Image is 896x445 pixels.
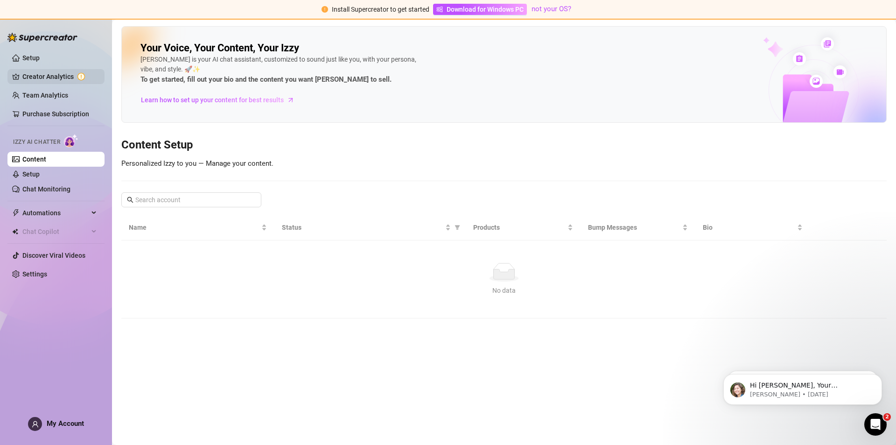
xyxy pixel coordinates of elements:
[127,197,133,203] span: search
[455,225,460,230] span: filter
[274,215,466,240] th: Status
[129,222,259,233] span: Name
[864,413,887,436] iframe: Intercom live chat
[12,228,18,235] img: Chat Copilot
[140,55,420,85] div: [PERSON_NAME] is your AI chat assistant, customized to sound just like you, with your persona, vi...
[22,170,40,178] a: Setup
[703,222,795,233] span: Bio
[588,222,680,233] span: Bump Messages
[22,185,70,193] a: Chat Monitoring
[22,205,89,220] span: Automations
[140,75,392,84] strong: To get started, fill out your bio and the content you want [PERSON_NAME] to sell.
[22,69,97,84] a: Creator Analytics exclamation-circle
[466,215,581,240] th: Products
[436,6,443,13] span: windows
[695,215,810,240] th: Bio
[121,138,887,153] h3: Content Setup
[22,270,47,278] a: Settings
[135,195,248,205] input: Search account
[121,215,274,240] th: Name
[12,209,20,217] span: thunderbolt
[47,419,84,428] span: My Account
[32,421,39,428] span: user
[22,54,40,62] a: Setup
[581,215,695,240] th: Bump Messages
[13,138,60,147] span: Izzy AI Chatter
[133,285,875,296] div: No data
[332,6,429,13] span: Install Supercreator to get started
[121,159,273,168] span: Personalized Izzy to you — Manage your content.
[140,42,299,55] h2: Your Voice, Your Content, Your Izzy
[453,220,462,234] span: filter
[322,6,328,13] span: exclamation-circle
[22,92,68,99] a: Team Analytics
[22,110,89,118] a: Purchase Subscription
[22,224,89,239] span: Chat Copilot
[532,5,571,13] a: not your OS?
[141,95,284,105] span: Learn how to set up your content for best results
[447,4,524,14] span: Download for Windows PC
[433,4,527,15] a: Download for Windows PC
[709,354,896,420] iframe: Intercom notifications message
[22,155,46,163] a: Content
[473,222,566,233] span: Products
[7,33,77,42] img: logo-BBDzfeDw.svg
[64,134,78,148] img: AI Chatter
[286,95,295,105] span: arrow-right
[22,252,85,259] a: Discover Viral Videos
[883,413,891,421] span: 2
[742,27,886,122] img: ai-chatter-content-library-cLFOSyPT.png
[282,222,443,233] span: Status
[140,92,301,107] a: Learn how to set up your content for best results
